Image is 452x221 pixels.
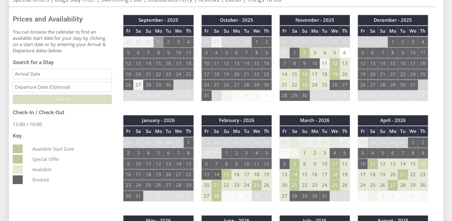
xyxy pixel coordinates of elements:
td: 16 [262,58,272,69]
td: 28 [368,137,377,148]
td: 27 [358,137,368,148]
td: 10 [201,58,211,69]
th: We [252,26,262,36]
td: 3 [123,90,133,101]
td: 26 [299,36,309,47]
td: 4 [143,148,153,158]
th: Sa [133,126,143,137]
input: Search [13,95,112,104]
td: 6 [163,148,173,158]
th: March - 2026 [280,115,350,126]
th: Mo [231,126,241,137]
td: 31 [143,36,153,47]
td: 29 [231,36,241,47]
td: 26 [221,80,231,90]
th: Tu [242,126,252,137]
td: 7 [280,58,290,69]
td: 5 [123,47,133,58]
td: 4 [340,90,350,101]
td: 25 [330,137,340,148]
td: 21 [280,80,290,90]
td: 29 [388,80,398,90]
th: Th [340,126,350,137]
td: 2 [123,148,133,158]
td: 23 [398,69,408,79]
td: 24 [201,80,211,90]
td: 1 [388,36,398,47]
td: 21 [290,137,299,148]
th: Fr [123,26,133,36]
td: 11 [320,58,330,69]
td: 21 [143,69,153,79]
td: 22 [299,137,309,148]
h2: Prices and Availability [13,15,112,23]
th: Th [418,26,428,36]
td: 27 [133,80,143,90]
h3: Key [13,133,112,139]
td: 17 [173,58,183,69]
th: Mo [310,26,320,36]
td: 11 [418,47,428,58]
td: 2 [418,137,428,148]
td: 30 [340,36,350,47]
th: Sa [212,26,221,36]
td: 28 [252,137,262,148]
th: Mo [388,26,398,36]
td: 23 [310,137,320,148]
td: 15 [153,58,163,69]
td: 4 [242,90,252,101]
td: 5 [143,90,153,101]
td: 26 [231,137,241,148]
td: 30 [299,90,309,101]
td: 2 [320,90,330,101]
th: Sa [290,126,299,137]
td: 3 [242,148,252,158]
p: You can browse the calendar to find an available start date for your stay by clicking on a start ... [13,29,112,54]
th: Th [418,126,428,137]
th: Su [378,126,388,137]
th: Th [340,26,350,36]
th: Mo [153,26,163,36]
td: 3 [358,148,368,158]
td: 1 [184,137,194,148]
td: 9 [299,58,309,69]
td: 27 [340,80,350,90]
td: 27 [280,148,290,158]
h3: Check-In / Check-Out [13,109,112,115]
td: 29 [262,137,272,148]
td: 13 [231,58,241,69]
td: 14 [280,69,290,79]
td: 16 [299,69,309,79]
td: 27 [133,137,143,148]
td: 10 [173,47,183,58]
td: 2 [358,90,368,101]
td: 19 [221,69,231,79]
th: February - 2026 [201,115,272,126]
h3: Search for a Stay [13,59,112,65]
th: Th [184,26,194,36]
td: 29 [252,80,262,90]
td: 18 [320,69,330,79]
td: 8 [252,47,262,58]
td: 4 [212,47,221,58]
td: 3 [320,148,330,158]
td: 1 [212,90,221,101]
td: 24 [320,137,330,148]
th: We [330,26,340,36]
td: 26 [330,80,340,90]
td: 8 [290,58,299,69]
td: 6 [398,90,408,101]
td: 26 [123,80,133,90]
td: 17 [201,69,211,79]
td: 2 [163,36,173,47]
td: 6 [153,90,163,101]
td: 12 [358,58,368,69]
td: 2 [299,47,309,58]
td: 2 [262,36,272,47]
td: 31 [280,47,290,58]
td: 4 [368,148,377,158]
th: Tu [163,126,173,137]
td: 4 [378,90,388,101]
th: Su [143,26,153,36]
td: 28 [378,80,388,90]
